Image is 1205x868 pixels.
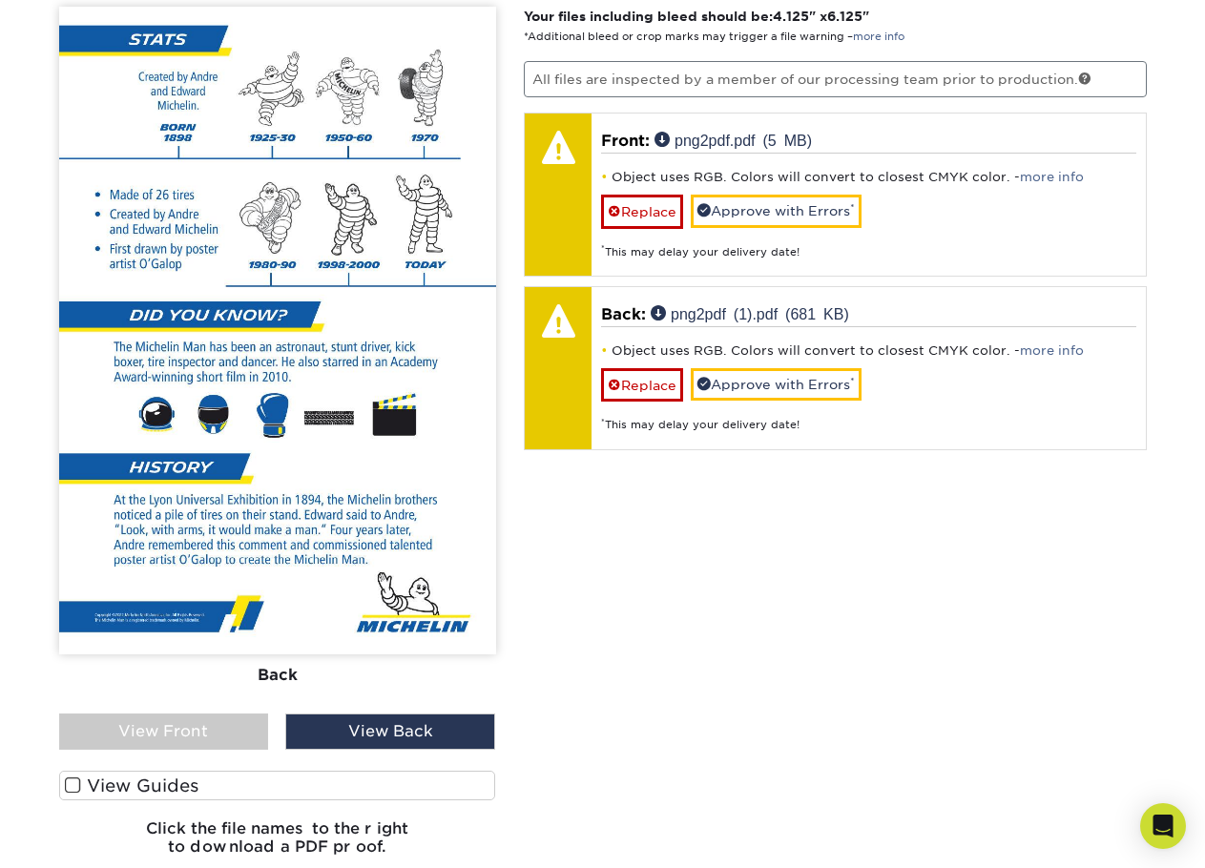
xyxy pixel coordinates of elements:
li: Object uses RGB. Colors will convert to closest CMYK color. - [601,342,1136,359]
a: more info [1020,170,1084,184]
a: png2pdf.pdf (5 MB) [654,132,812,147]
a: more info [1020,343,1084,358]
div: View Front [59,713,269,750]
a: Approve with Errors* [691,368,862,401]
p: All files are inspected by a member of our processing team prior to production. [524,61,1147,97]
strong: Your files including bleed should be: " x " [524,9,869,24]
a: png2pdf (1).pdf (681 KB) [651,305,849,320]
span: Back: [601,305,646,323]
a: Approve with Errors* [691,195,862,227]
span: Front: [601,132,650,150]
div: Open Intercom Messenger [1140,803,1186,849]
small: *Additional bleed or crop marks may trigger a file warning – [524,31,904,43]
li: Object uses RGB. Colors will convert to closest CMYK color. - [601,169,1136,185]
a: more info [853,31,904,43]
div: This may delay your delivery date! [601,229,1136,260]
span: 4.125 [773,9,809,24]
label: View Guides [59,771,496,800]
a: Replace [601,195,683,228]
iframe: Google Customer Reviews [5,810,162,861]
div: Back [59,654,496,696]
div: View Back [285,713,495,750]
a: Replace [601,368,683,402]
span: 6.125 [827,9,862,24]
div: This may delay your delivery date! [601,402,1136,433]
